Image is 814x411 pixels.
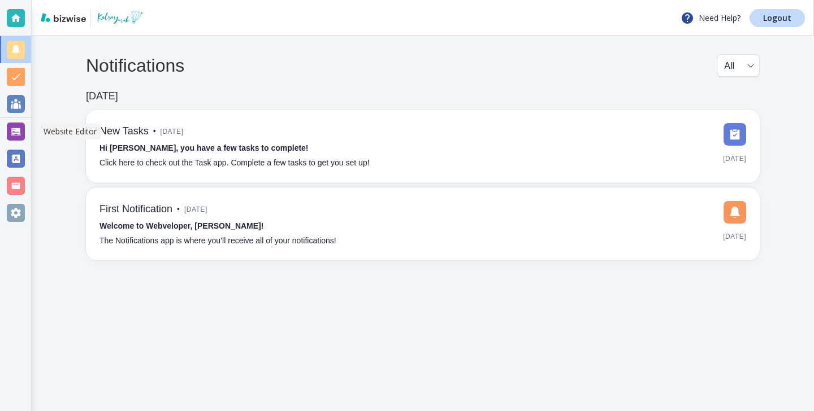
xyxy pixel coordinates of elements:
img: bizwise [41,13,86,22]
div: All [724,55,752,76]
a: Logout [750,9,805,27]
h6: [DATE] [86,90,118,103]
p: • [153,125,156,138]
span: [DATE] [184,201,207,218]
span: [DATE] [723,228,746,245]
img: DashboardSidebarNotification.svg [724,201,746,224]
span: [DATE] [161,123,184,140]
p: Logout [763,14,791,22]
p: • [177,203,180,216]
img: THE WORLD ACCORDING TO KELSEY YUREK [96,9,147,27]
strong: Hi [PERSON_NAME], you have a few tasks to complete! [99,143,309,152]
p: The Notifications app is where you’ll receive all of your notifications! [99,235,336,247]
img: DashboardSidebarTasks.svg [724,123,746,146]
p: Need Help? [681,11,741,25]
p: Website Editor [44,126,97,137]
a: First Notification•[DATE]Welcome to Webveloper, [PERSON_NAME]!The Notifications app is where you’... [86,187,760,261]
h4: Notifications [86,55,184,76]
h6: First Notification [99,203,172,216]
a: New Tasks•[DATE]Hi [PERSON_NAME], you have a few tasks to complete!Click here to check out the Ta... [86,110,760,183]
strong: Welcome to Webveloper, [PERSON_NAME]! [99,221,263,230]
h6: New Tasks [99,125,149,138]
p: Click here to check out the Task app. Complete a few tasks to get you set up! [99,157,370,169]
span: [DATE] [723,150,746,167]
